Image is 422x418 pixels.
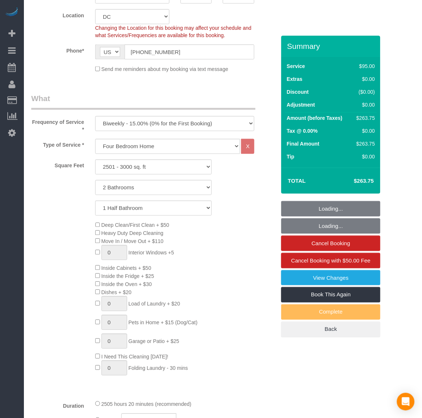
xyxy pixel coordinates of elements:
span: Inside Cabinets + $50 [101,265,151,271]
span: Send me reminders about my booking via text message [101,67,229,72]
h4: $263.75 [332,178,374,184]
div: $95.00 [354,62,375,70]
div: $0.00 [354,75,375,83]
div: $263.75 [354,140,375,147]
div: Open Intercom Messenger [397,393,415,411]
label: Adjustment [287,101,315,108]
span: Inside the Oven + $30 [101,282,152,287]
a: Back [281,322,380,337]
span: Cancel Booking with $50.00 Fee [291,257,371,264]
label: Tax @ 0.00% [287,127,318,135]
legend: What [31,93,255,110]
span: Changing the Location for this booking may affect your schedule and what Services/Frequencies are... [95,25,251,38]
label: Service [287,62,305,70]
label: Final Amount [287,140,319,147]
img: Automaid Logo [4,7,19,18]
label: Extras [287,75,303,83]
a: Book This Again [281,287,380,303]
span: Move In / Move Out + $110 [101,239,164,244]
label: Phone* [26,44,90,54]
span: Heavy Duty Deep Cleaning [101,231,164,236]
strong: Total [288,178,306,184]
span: Garage or Patio + $25 [129,339,179,344]
label: Location [26,9,90,19]
label: Type of Service * [26,139,90,149]
label: Frequency of Service * [26,116,90,133]
label: Square Feet [26,160,90,169]
a: Cancel Booking with $50.00 Fee [281,253,380,268]
span: Dishes + $20 [101,290,132,296]
label: Duration [26,400,90,410]
span: Inside the Fridge + $25 [101,274,154,279]
a: View Changes [281,270,380,286]
div: $0.00 [354,101,375,108]
label: Amount (before Taxes) [287,114,342,122]
span: I Need This Cleaning [DATE]! [101,354,168,360]
span: Deep Clean/First Clean + $50 [101,222,169,228]
span: Load of Laundry + $20 [129,301,180,307]
a: Cancel Booking [281,236,380,251]
span: Folding Laundry - 30 mins [129,365,188,371]
label: Discount [287,88,309,96]
label: Tip [287,153,294,160]
div: $0.00 [354,153,375,160]
div: $0.00 [354,127,375,135]
span: Interior Windows +5 [129,250,174,256]
span: 2505 hours 20 minutes (recommended) [101,401,192,407]
span: Pets in Home + $15 (Dog/Cat) [129,320,198,326]
div: $263.75 [354,114,375,122]
h3: Summary [287,42,377,50]
input: Phone* [125,44,255,60]
div: ($0.00) [354,88,375,96]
